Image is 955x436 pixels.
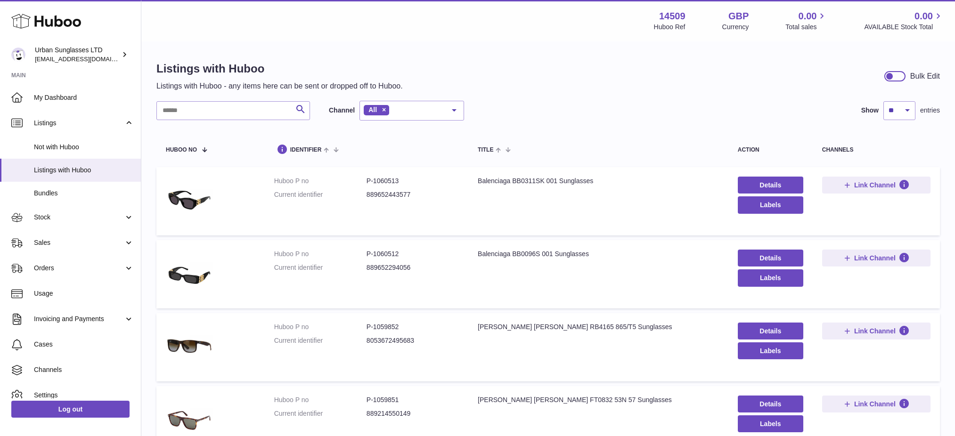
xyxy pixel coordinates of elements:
[738,396,803,412] a: Details
[274,263,367,272] dt: Current identifier
[274,409,367,418] dt: Current identifier
[34,189,134,198] span: Bundles
[35,55,139,63] span: [EMAIL_ADDRESS][DOMAIN_NAME]
[34,264,124,273] span: Orders
[367,250,459,258] dd: P-1060512
[478,323,719,331] div: [PERSON_NAME] [PERSON_NAME] RB4165 865/T5 Sunglasses
[367,263,459,272] dd: 889652294056
[785,23,827,32] span: Total sales
[34,166,134,175] span: Listings with Huboo
[738,196,803,213] button: Labels
[329,106,355,115] label: Channel
[478,177,719,186] div: Balenciaga BB0311SK 001 Sunglasses
[854,254,896,262] span: Link Channel
[156,81,403,91] p: Listings with Huboo - any items here can be sent or dropped off to Huboo.
[864,23,944,32] span: AVAILABLE Stock Total
[166,323,213,370] img: Ray-Ban Justin RB4165 865/T5 Sunglasses
[34,119,124,128] span: Listings
[367,323,459,331] dd: P-1059852
[738,177,803,194] a: Details
[659,10,686,23] strong: 14509
[35,46,120,64] div: Urban Sunglasses LTD
[367,409,459,418] dd: 889214550149
[799,10,817,23] span: 0.00
[478,396,719,404] div: [PERSON_NAME] [PERSON_NAME] FT0832 53N 57 Sunglasses
[738,269,803,286] button: Labels
[34,213,124,222] span: Stock
[738,250,803,266] a: Details
[728,10,749,23] strong: GBP
[274,250,367,258] dt: Huboo P no
[34,238,124,247] span: Sales
[156,61,403,76] h1: Listings with Huboo
[166,147,197,153] span: Huboo no
[290,147,322,153] span: identifier
[34,143,134,152] span: Not with Huboo
[11,48,25,62] img: info@urbansunglasses.co.uk
[864,10,944,32] a: 0.00 AVAILABLE Stock Total
[738,323,803,339] a: Details
[478,147,493,153] span: title
[738,415,803,432] button: Labels
[367,177,459,186] dd: P-1060513
[11,401,130,418] a: Log out
[722,23,749,32] div: Currency
[822,396,931,412] button: Link Channel
[274,190,367,199] dt: Current identifier
[34,315,124,323] span: Invoicing and Payments
[854,181,896,189] span: Link Channel
[166,250,213,297] img: Balenciaga BB0096S 001 Sunglasses
[854,400,896,408] span: Link Channel
[274,177,367,186] dt: Huboo P no
[861,106,879,115] label: Show
[367,190,459,199] dd: 889652443577
[34,365,134,374] span: Channels
[654,23,686,32] div: Huboo Ref
[822,147,931,153] div: channels
[368,106,377,113] span: All
[910,71,940,81] div: Bulk Edit
[166,177,213,224] img: Balenciaga BB0311SK 001 Sunglasses
[785,10,827,32] a: 0.00 Total sales
[478,250,719,258] div: Balenciaga BB0096S 001 Sunglasses
[854,327,896,335] span: Link Channel
[274,396,367,404] dt: Huboo P no
[274,323,367,331] dt: Huboo P no
[274,336,367,345] dt: Current identifier
[34,93,134,102] span: My Dashboard
[367,396,459,404] dd: P-1059851
[822,250,931,266] button: Link Channel
[822,323,931,339] button: Link Channel
[914,10,933,23] span: 0.00
[34,289,134,298] span: Usage
[738,342,803,359] button: Labels
[920,106,940,115] span: entries
[367,336,459,345] dd: 8053672495683
[34,391,134,400] span: Settings
[822,177,931,194] button: Link Channel
[34,340,134,349] span: Cases
[738,147,803,153] div: action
